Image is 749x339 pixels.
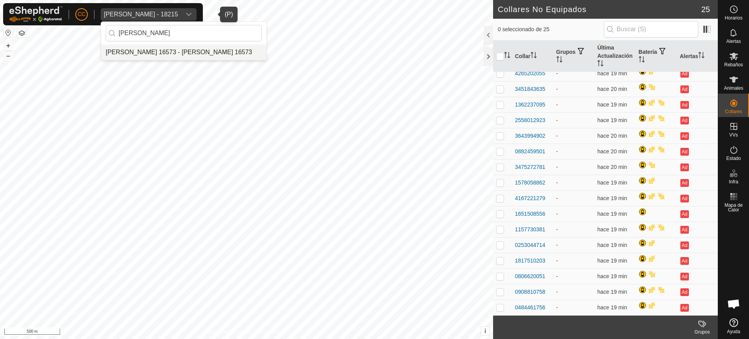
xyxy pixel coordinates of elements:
div: 4167221279 [515,194,545,202]
td: - [553,144,595,159]
p-sorticon: Activar para ordenar [531,53,537,59]
div: 1817510203 [515,257,545,265]
div: Grupos [687,328,718,335]
div: 0806620051 [515,272,545,280]
div: 1578058862 [515,179,545,187]
span: 30 sept 2025, 13:34 [597,226,627,233]
h2: Collares No Equipados [498,5,701,14]
div: 1362237095 [515,101,545,109]
span: Infra [729,179,738,184]
button: Ad [680,226,689,234]
td: - [553,66,595,81]
div: 0908810758 [515,288,545,296]
div: [PERSON_NAME] 16573 - [PERSON_NAME] 16573 [106,48,252,57]
span: Estado [726,156,741,161]
td: - [553,222,595,237]
button: Ad [680,195,689,202]
div: 4265202055 [515,69,545,78]
span: Joseba Tellechea Arraztoa - 18215 [101,8,181,21]
td: - [553,97,595,112]
span: 30 sept 2025, 13:33 [597,164,627,170]
span: i [485,328,486,334]
span: 30 sept 2025, 13:34 [597,117,627,123]
button: Ad [680,304,689,312]
td: - [553,190,595,206]
a: Ayuda [718,315,749,337]
span: 30 sept 2025, 13:34 [597,70,627,76]
td: - [553,253,595,268]
span: 25 [701,4,710,15]
span: Alertas [726,39,741,44]
button: Ad [680,273,689,280]
span: Rebaños [724,62,743,67]
a: Política de Privacidad [206,329,251,336]
td: - [553,175,595,190]
button: Ad [680,288,689,296]
button: Ad [680,85,689,93]
button: Ad [680,210,689,218]
input: Buscar por región, país, empresa o propiedad [106,25,262,41]
button: + [4,41,13,50]
div: 0484461756 [515,304,545,312]
span: 30 sept 2025, 13:33 [597,133,627,139]
span: 0 seleccionado de 25 [498,25,604,34]
span: 30 sept 2025, 13:34 [597,257,627,264]
div: 2558012923 [515,116,545,124]
div: 0882459501 [515,147,545,156]
div: dropdown trigger [181,8,197,21]
div: 0253044714 [515,241,545,249]
button: Ad [680,257,689,265]
button: Ad [680,148,689,156]
button: Ad [680,132,689,140]
td: - [553,81,595,97]
img: Logo Gallagher [9,6,62,22]
th: Alertas [676,41,718,72]
div: [PERSON_NAME] - 18215 [104,11,178,18]
th: Batería [635,41,677,72]
button: Ad [680,70,689,78]
input: Buscar (S) [604,21,698,37]
td: - [553,206,595,222]
button: Ad [680,241,689,249]
span: 30 sept 2025, 13:34 [597,273,627,279]
button: Ad [680,163,689,171]
div: 1651508556 [515,210,545,218]
span: 30 sept 2025, 13:34 [597,101,627,108]
p-sorticon: Activar para ordenar [504,53,510,59]
a: Contáctenos [261,329,287,336]
td: - [553,128,595,144]
span: Horarios [725,16,742,20]
li: Manuel Cueto Barba 16573 [101,44,266,60]
p-sorticon: Activar para ordenar [556,57,563,64]
ul: Option List [101,44,266,60]
span: 30 sept 2025, 13:34 [597,179,627,186]
button: – [4,51,13,60]
span: VVs [729,133,738,137]
div: 3475272781 [515,163,545,171]
td: - [553,300,595,315]
span: 30 sept 2025, 13:34 [597,304,627,311]
div: 1157730381 [515,225,545,234]
p-sorticon: Activar para ordenar [597,61,603,67]
button: Ad [680,179,689,187]
td: - [553,268,595,284]
td: - [553,237,595,253]
p-sorticon: Activar para ordenar [698,53,705,59]
span: 30 sept 2025, 13:34 [597,195,627,201]
button: Ad [680,101,689,109]
span: 30 sept 2025, 13:33 [597,148,627,154]
div: 3643994902 [515,132,545,140]
span: 30 sept 2025, 13:34 [597,211,627,217]
button: Ad [680,117,689,124]
span: Ayuda [727,329,740,334]
td: - [553,112,595,128]
th: Collar [512,41,553,72]
th: Última Actualización [594,41,635,72]
p-sorticon: Activar para ordenar [639,57,645,64]
div: Chat abierto [722,292,745,316]
span: Collares [725,109,742,114]
span: 30 sept 2025, 13:34 [597,242,627,248]
span: Animales [724,86,743,91]
td: - [553,159,595,175]
th: Grupos [553,41,595,72]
